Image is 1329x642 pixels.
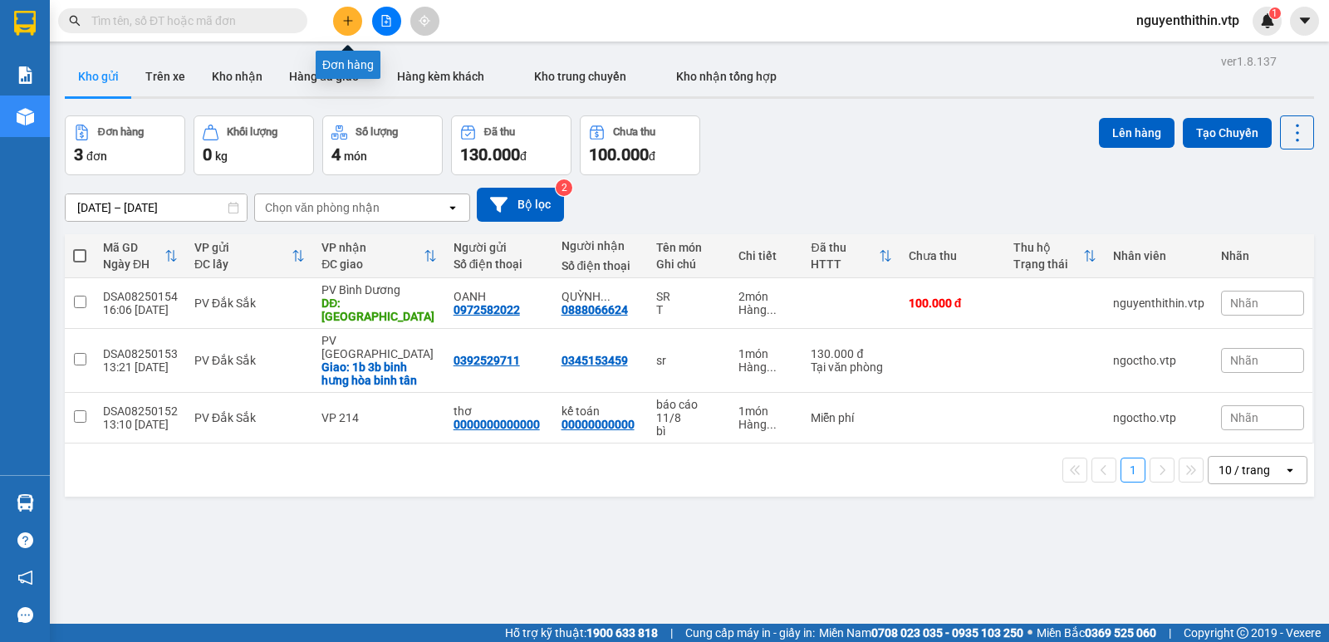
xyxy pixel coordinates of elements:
div: Thu hộ [1013,241,1083,254]
div: 2 món [738,290,794,303]
button: file-add [372,7,401,36]
button: aim [410,7,439,36]
input: Tìm tên, số ĐT hoặc mã đơn [91,12,287,30]
div: Hàng thông thường [738,303,794,316]
span: plus [342,15,354,27]
span: Hỗ trợ kỹ thuật: [505,624,658,642]
span: | [1169,624,1171,642]
img: warehouse-icon [17,494,34,512]
div: nguyenthithin.vtp [1113,296,1204,310]
span: Kho trung chuyển [534,70,626,83]
th: Toggle SortBy [95,234,186,278]
div: 0000000000000 [454,418,540,431]
div: Tên món [656,241,722,254]
span: Kho nhận tổng hợp [676,70,777,83]
div: PV [GEOGRAPHIC_DATA] [321,334,437,360]
div: Đơn hàng [98,126,144,138]
div: Số điện thoại [562,259,640,272]
span: đ [520,149,527,163]
div: 00000000000 [562,418,635,431]
div: T [656,303,722,316]
div: ĐC lấy [194,257,292,271]
div: Nhãn [1221,249,1304,262]
div: báo cáo 11/8 [656,398,722,424]
div: Hàng thông thường [738,360,794,374]
div: Chọn văn phòng nhận [265,199,380,216]
div: Đã thu [484,126,515,138]
div: sr [656,354,722,367]
span: ... [767,418,777,431]
span: ... [601,290,611,303]
span: Nhãn [1230,354,1258,367]
button: Số lượng4món [322,115,443,175]
img: logo-vxr [14,11,36,36]
strong: 0369 525 060 [1085,626,1156,640]
button: Tạo Chuyến [1183,118,1272,148]
div: Nhân viên [1113,249,1204,262]
div: ngoctho.vtp [1113,411,1204,424]
div: Số lượng [356,126,398,138]
span: Hàng kèm khách [397,70,484,83]
img: solution-icon [17,66,34,84]
div: VP 214 [321,411,437,424]
div: 0345153459 [562,354,628,367]
div: DSA08250152 [103,404,178,418]
div: Tại văn phòng [811,360,891,374]
div: Chưa thu [909,249,997,262]
span: nguyenthithin.vtp [1123,10,1253,31]
div: thơ [454,404,545,418]
span: message [17,607,33,623]
div: PV Đắk Sắk [194,354,305,367]
span: Nhãn [1230,411,1258,424]
th: Toggle SortBy [802,234,900,278]
img: icon-new-feature [1260,13,1275,28]
div: Hàng thông thường [738,418,794,431]
div: ngoctho.vtp [1113,354,1204,367]
button: Chưa thu100.000đ [580,115,700,175]
button: Đã thu130.000đ [451,115,571,175]
div: HTTT [811,257,878,271]
button: Bộ lọc [477,188,564,222]
input: Select a date range. [66,194,247,221]
sup: 1 [1269,7,1281,19]
div: kế toán [562,404,640,418]
button: Đơn hàng3đơn [65,115,185,175]
div: ver 1.8.137 [1221,52,1277,71]
svg: open [1283,463,1297,477]
div: Khối lượng [227,126,277,138]
span: Nhãn [1230,296,1258,310]
span: ⚪️ [1027,630,1032,636]
th: Toggle SortBy [313,234,445,278]
div: 1 món [738,404,794,418]
sup: 2 [556,179,572,196]
div: DSA08250154 [103,290,178,303]
button: Trên xe [132,56,199,96]
div: Chưa thu [613,126,655,138]
div: Chi tiết [738,249,794,262]
span: Miền Bắc [1037,624,1156,642]
div: PV Đắk Sắk [194,296,305,310]
div: Mã GD [103,241,164,254]
div: PV Đắk Sắk [194,411,305,424]
div: Ngày ĐH [103,257,164,271]
span: 1 [1272,7,1278,19]
strong: 0708 023 035 - 0935 103 250 [871,626,1023,640]
div: Người gửi [454,241,545,254]
span: ... [767,303,777,316]
div: 16:06 [DATE] [103,303,178,316]
span: Cung cấp máy in - giấy in: [685,624,815,642]
span: đơn [86,149,107,163]
th: Toggle SortBy [1005,234,1105,278]
div: Ghi chú [656,257,722,271]
div: 100.000 đ [909,296,997,310]
div: SR [656,290,722,303]
div: Giao: 1b 3b binh hưng hòa binh tân [321,360,437,387]
div: 0972582022 [454,303,520,316]
div: Đã thu [811,241,878,254]
div: Số điện thoại [454,257,545,271]
span: question-circle [17,532,33,548]
span: | [670,624,673,642]
div: 130.000 đ [811,347,891,360]
button: plus [333,7,362,36]
span: ... [767,360,777,374]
